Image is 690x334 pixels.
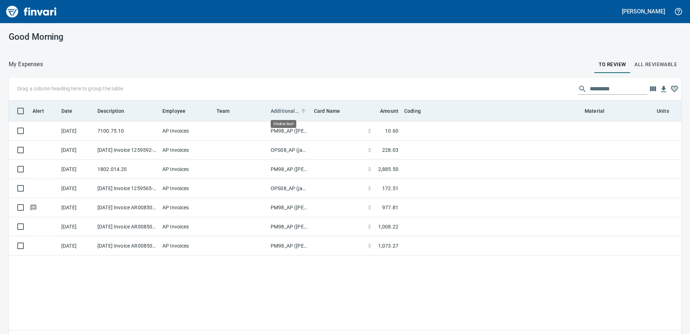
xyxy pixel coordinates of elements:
[368,185,371,192] span: $
[61,107,82,115] span: Date
[160,179,214,198] td: AP Invoices
[17,85,123,92] p: Drag a column heading here to group the table
[95,121,160,141] td: 7100.75.10
[622,8,665,15] h5: [PERSON_NAME]
[268,236,311,256] td: PM98_AP ([PERSON_NAME], [PERSON_NAME])
[58,236,95,256] td: [DATE]
[162,107,185,115] span: Employee
[382,185,398,192] span: 172.51
[378,242,398,249] span: 1,073.27
[58,121,95,141] td: [DATE]
[634,60,677,69] span: All Reviewable
[378,223,398,230] span: 1,008.22
[160,121,214,141] td: AP Invoices
[268,121,311,141] td: PM98_AP ([PERSON_NAME], [PERSON_NAME])
[268,179,311,198] td: OPS08_AP (janettep, samr)
[657,107,669,115] span: Units
[404,107,421,115] span: Coding
[314,107,349,115] span: Card Name
[382,204,398,211] span: 977.81
[371,107,398,115] span: Amount
[32,107,44,115] span: Alert
[58,141,95,160] td: [DATE]
[368,223,371,230] span: $
[268,141,311,160] td: OPS08_AP (janettep, samr)
[368,166,371,173] span: $
[160,217,214,236] td: AP Invoices
[368,146,371,154] span: $
[585,107,604,115] span: Material
[268,217,311,236] td: PM98_AP ([PERSON_NAME], [PERSON_NAME])
[647,83,658,94] button: Choose columns to display
[160,160,214,179] td: AP Invoices
[160,236,214,256] td: AP Invoices
[382,146,398,154] span: 228.03
[585,107,614,115] span: Material
[58,217,95,236] td: [DATE]
[368,242,371,249] span: $
[271,107,299,115] span: Additional Reviewer
[378,166,398,173] span: 2,885.50
[599,60,626,69] span: To Review
[97,107,134,115] span: Description
[4,3,58,20] img: Finvari
[385,127,398,134] span: 10.60
[160,198,214,217] td: AP Invoices
[217,107,230,115] span: Team
[368,127,371,134] span: $
[404,107,430,115] span: Coding
[368,204,371,211] span: $
[9,60,43,69] nav: breadcrumb
[9,32,221,42] h3: Good Morning
[658,84,669,95] button: Download table
[314,107,340,115] span: Card Name
[95,141,160,160] td: [DATE] Invoice 1259592-0 from OPNW - Office Products Nationwide (1-29901)
[58,160,95,179] td: [DATE]
[620,6,667,17] button: [PERSON_NAME]
[9,60,43,69] p: My Expenses
[657,107,678,115] span: Units
[95,217,160,236] td: [DATE] Invoice AR008503 from [US_STATE] Commercial Heating Inc (1-29675)
[271,107,308,115] span: Additional Reviewer
[380,107,398,115] span: Amount
[162,107,195,115] span: Employee
[58,198,95,217] td: [DATE]
[30,205,37,210] span: Has messages
[32,107,53,115] span: Alert
[669,83,680,94] button: Column choices favorited. Click to reset to default
[217,107,239,115] span: Team
[61,107,73,115] span: Date
[97,107,125,115] span: Description
[58,179,95,198] td: [DATE]
[268,198,311,217] td: PM98_AP ([PERSON_NAME], [PERSON_NAME])
[160,141,214,160] td: AP Invoices
[95,198,160,217] td: [DATE] Invoice AR008502 from [US_STATE] Commercial Heating Inc (1-29675)
[95,179,160,198] td: [DATE] Invoice 1259565-0 from OPNW - Office Products Nationwide (1-29901)
[95,160,160,179] td: 1802.014.20
[95,236,160,256] td: [DATE] Invoice AR008504 from [US_STATE] Commercial Heating Inc (1-29675)
[268,160,311,179] td: PM98_AP ([PERSON_NAME], [PERSON_NAME])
